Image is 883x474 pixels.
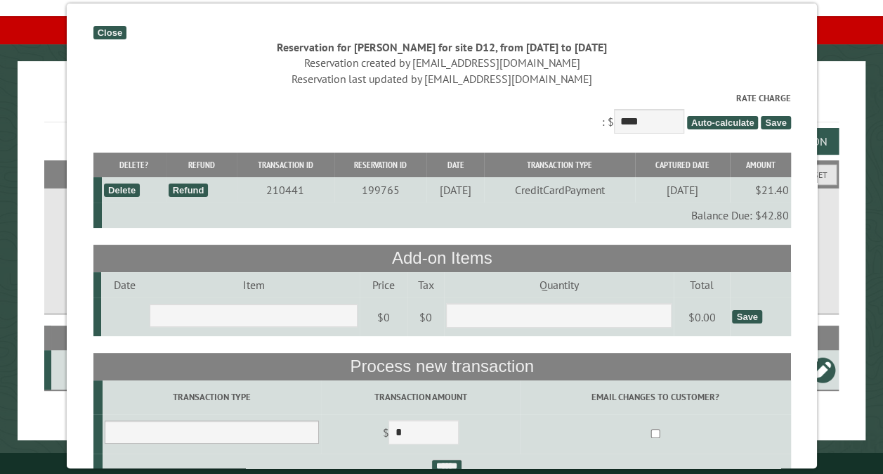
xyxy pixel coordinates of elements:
[729,153,790,177] th: Amount
[323,390,518,404] label: Transaction Amount
[93,245,790,271] th: Add-on Items
[359,272,407,297] td: Price
[93,71,790,87] div: Reservation last updated by [EMAIL_ADDRESS][DOMAIN_NAME]
[101,203,790,228] td: Balance Due: $42.80
[686,116,758,129] span: Auto-calculate
[407,297,443,337] td: $0
[93,353,790,380] th: Process new transaction
[44,84,839,122] h1: Reservations
[426,177,484,203] td: [DATE]
[761,116,790,129] span: Save
[104,390,318,404] label: Transaction Type
[93,91,790,137] div: : $
[484,153,634,177] th: Transaction Type
[57,363,111,377] div: D12
[103,184,139,197] div: Delete
[484,177,634,203] td: CreditCardPayment
[634,153,729,177] th: Captured Date
[237,153,334,177] th: Transaction ID
[148,272,360,297] td: Item
[44,160,839,187] h2: Filters
[100,272,147,297] td: Date
[443,272,673,297] td: Quantity
[51,326,113,350] th: Site
[334,177,426,203] td: 199765
[168,184,208,197] div: Refund
[101,153,166,177] th: Delete?
[522,390,788,404] label: Email changes to customer?
[321,414,520,454] td: $
[732,310,761,324] div: Save
[237,177,334,203] td: 210441
[426,153,484,177] th: Date
[673,272,729,297] td: Total
[93,55,790,70] div: Reservation created by [EMAIL_ADDRESS][DOMAIN_NAME]
[634,177,729,203] td: [DATE]
[93,26,126,39] div: Close
[166,153,237,177] th: Refund
[359,297,407,337] td: $0
[407,272,443,297] td: Tax
[673,297,729,337] td: $0.00
[334,153,426,177] th: Reservation ID
[729,177,790,203] td: $21.40
[93,39,790,55] div: Reservation for [PERSON_NAME] for site D12, from [DATE] to [DATE]
[93,91,790,105] label: Rate Charge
